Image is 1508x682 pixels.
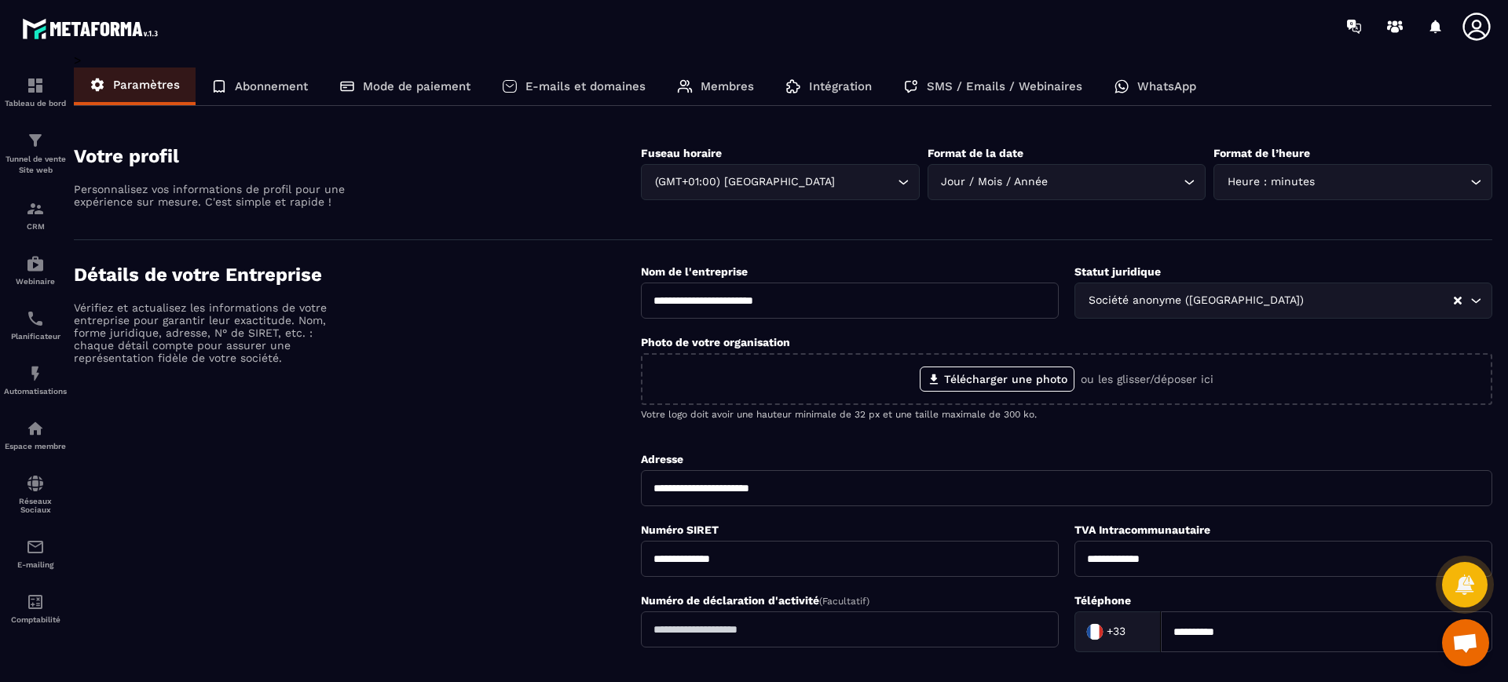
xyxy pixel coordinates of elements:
[838,173,894,191] input: Search for option
[4,462,67,526] a: social-networksocial-networkRéseaux Sociaux
[4,277,67,286] p: Webinaire
[1107,624,1126,640] span: +33
[235,79,308,93] p: Abonnement
[819,596,869,607] span: (Facultatif)
[4,352,67,407] a: automationsautomationsAutomatisations
[1074,265,1161,278] label: Statut juridique
[1074,594,1131,607] label: Téléphone
[938,173,1052,191] span: Jour / Mois / Année
[26,593,45,611] img: accountant
[22,14,163,43] img: logo
[1318,173,1466,191] input: Search for option
[641,409,1492,420] p: Votre logo doit avoir une hauteur minimale de 32 px et une taille maximale de 300 ko.
[4,407,67,462] a: automationsautomationsEspace membre
[74,264,641,286] h4: Détails de votre Entreprise
[525,79,646,93] p: E-mails et domaines
[363,79,470,93] p: Mode de paiement
[641,164,920,200] div: Search for option
[701,79,754,93] p: Membres
[1137,79,1196,93] p: WhatsApp
[641,336,790,348] label: Photo de votre organisation
[4,297,67,352] a: schedulerschedulerPlanificateur
[1454,295,1462,307] button: Clear Selected
[641,523,719,536] label: Numéro SIRET
[1129,620,1144,644] input: Search for option
[74,145,641,167] h4: Votre profil
[928,147,1023,159] label: Format de la date
[1074,283,1492,319] div: Search for option
[26,254,45,273] img: automations
[641,453,683,465] label: Adresse
[113,78,180,92] p: Paramètres
[641,594,869,607] label: Numéro de déclaration d'activité
[1081,373,1213,385] p: ou les glisser/déposer ici
[1213,164,1492,200] div: Search for option
[26,131,45,150] img: formation
[4,581,67,636] a: accountantaccountantComptabilité
[26,199,45,218] img: formation
[928,164,1206,200] div: Search for option
[1224,173,1318,191] span: Heure : minutes
[26,364,45,383] img: automations
[74,183,349,208] p: Personnalisez vos informations de profil pour une expérience sur mesure. C'est simple et rapide !
[4,64,67,119] a: formationformationTableau de bord
[4,119,67,188] a: formationformationTunnel de vente Site web
[1079,616,1111,647] img: Country Flag
[4,615,67,624] p: Comptabilité
[4,387,67,396] p: Automatisations
[4,560,67,569] p: E-mailing
[4,243,67,297] a: automationsautomationsWebinaire
[4,154,67,176] p: Tunnel de vente Site web
[641,265,748,278] label: Nom de l'entreprise
[4,188,67,243] a: formationformationCRM
[1213,147,1310,159] label: Format de l’heure
[4,497,67,514] p: Réseaux Sociaux
[927,79,1082,93] p: SMS / Emails / Webinaires
[1307,292,1452,309] input: Search for option
[1052,173,1180,191] input: Search for option
[920,367,1074,392] label: Télécharger une photo
[26,474,45,493] img: social-network
[4,442,67,450] p: Espace membre
[641,147,722,159] label: Fuseau horaire
[26,309,45,328] img: scheduler
[809,79,872,93] p: Intégration
[26,419,45,438] img: automations
[1442,619,1489,666] div: Ouvrir le chat
[74,301,349,364] p: Vérifiez et actualisez les informations de votre entreprise pour garantir leur exactitude. Nom, f...
[4,99,67,108] p: Tableau de bord
[26,76,45,95] img: formation
[1074,523,1210,536] label: TVA Intracommunautaire
[4,222,67,231] p: CRM
[1074,611,1161,652] div: Search for option
[651,173,838,191] span: (GMT+01:00) [GEOGRAPHIC_DATA]
[4,332,67,341] p: Planificateur
[4,526,67,581] a: emailemailE-mailing
[1085,292,1307,309] span: Société anonyme ([GEOGRAPHIC_DATA])
[26,538,45,556] img: email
